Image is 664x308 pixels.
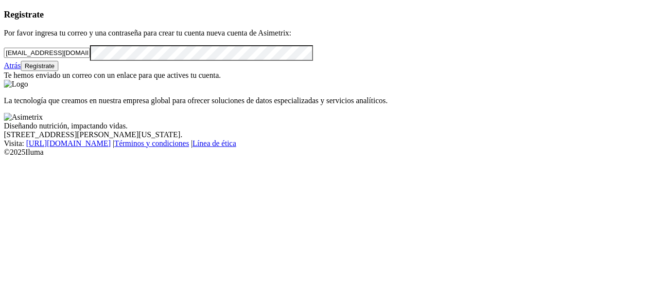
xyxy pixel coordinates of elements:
input: Tu correo [4,48,90,58]
a: Línea de ética [192,139,236,147]
button: Regístrate [21,61,59,71]
a: Atrás [4,61,21,70]
div: Diseñando nutrición, impactando vidas. [4,122,660,130]
div: © 2025 Iluma [4,148,660,157]
img: Asimetrix [4,113,43,122]
img: Logo [4,80,28,89]
div: [STREET_ADDRESS][PERSON_NAME][US_STATE]. [4,130,660,139]
a: Términos y condiciones [114,139,189,147]
p: La tecnología que creamos en nuestra empresa global para ofrecer soluciones de datos especializad... [4,96,660,105]
div: Te hemos enviado un correo con un enlace para que actives tu cuenta. [4,71,660,80]
p: Por favor ingresa tu correo y una contraseña para crear tu cuenta nueva cuenta de Asimetrix: [4,29,660,37]
a: [URL][DOMAIN_NAME] [26,139,111,147]
h3: Registrate [4,9,660,20]
div: Visita : | | [4,139,660,148]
